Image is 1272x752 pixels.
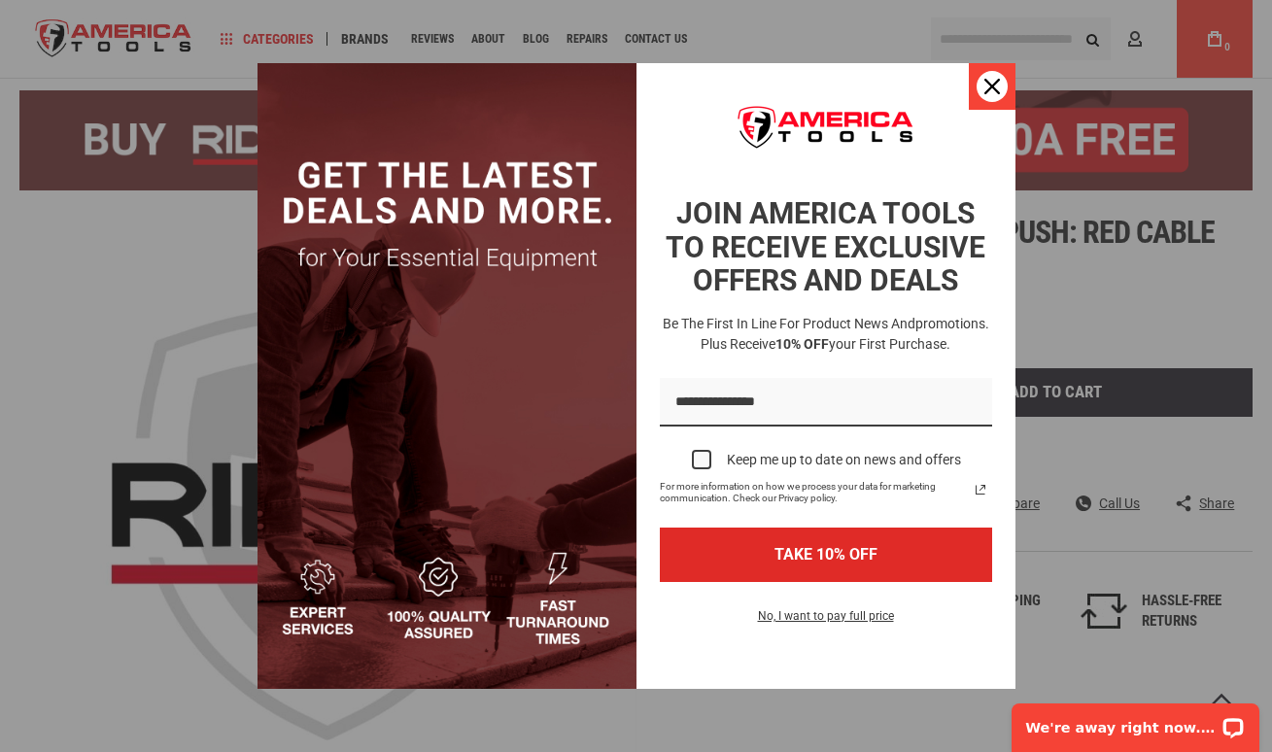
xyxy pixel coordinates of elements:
[969,63,1015,110] button: Close
[660,481,969,504] span: For more information on how we process your data for marketing communication. Check our Privacy p...
[660,378,992,427] input: Email field
[742,605,910,638] button: No, I want to pay full price
[984,79,1000,94] svg: close icon
[660,528,992,581] button: TAKE 10% OFF
[701,316,989,352] span: promotions. Plus receive your first purchase.
[727,452,961,468] div: Keep me up to date on news and offers
[775,336,829,352] strong: 10% OFF
[969,478,992,501] a: Read our Privacy Policy
[969,478,992,501] svg: link icon
[999,691,1272,752] iframe: LiveChat chat widget
[656,314,996,355] h3: Be the first in line for product news and
[666,196,985,297] strong: JOIN AMERICA TOOLS TO RECEIVE EXCLUSIVE OFFERS AND DEALS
